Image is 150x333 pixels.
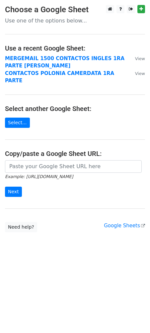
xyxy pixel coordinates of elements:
a: Need help? [5,222,37,232]
a: View [128,55,145,61]
p: Use one of the options below... [5,17,145,24]
input: Paste your Google Sheet URL here [5,160,142,173]
a: View [128,70,145,76]
h4: Select another Google Sheet: [5,105,145,113]
h3: Choose a Google Sheet [5,5,145,15]
a: Google Sheets [104,223,145,229]
small: View [135,71,145,76]
a: Select... [5,118,30,128]
h4: Use a recent Google Sheet: [5,44,145,52]
input: Next [5,187,22,197]
a: CONTACTOS POLONIA CAMERDATA 1RA PARTE [5,70,114,84]
small: Example: [URL][DOMAIN_NAME] [5,174,73,179]
small: View [135,56,145,61]
h4: Copy/paste a Google Sheet URL: [5,150,145,158]
a: MERGEMAIL 1500 CONTACTOS INGLES 1RA PARTE [PERSON_NAME] [5,55,124,69]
